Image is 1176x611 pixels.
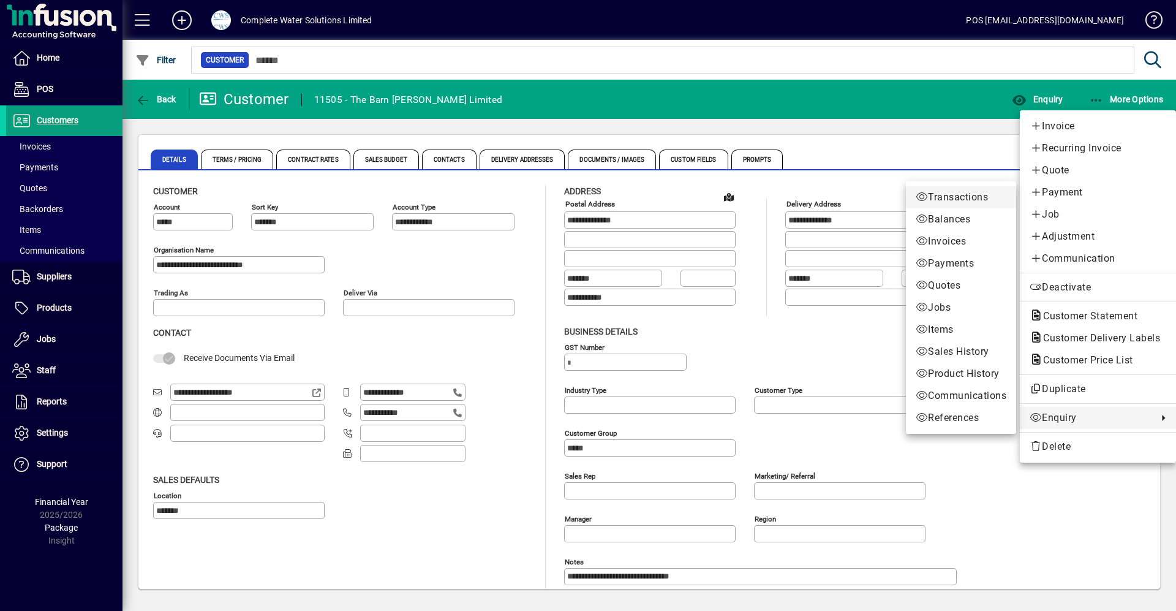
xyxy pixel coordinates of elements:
span: Duplicate [1030,382,1166,397]
span: Adjustment [1030,229,1166,244]
span: Invoice [1030,119,1166,134]
span: Transactions [916,190,1006,205]
span: References [916,411,1006,425]
span: Quote [1030,163,1166,178]
span: Sales History [916,344,1006,359]
span: Communications [916,389,1006,403]
span: Balances [916,212,1006,227]
span: Enquiry [1030,411,1151,425]
span: Payment [1030,185,1166,200]
span: Delete [1030,439,1166,454]
span: Quotes [916,278,1006,293]
span: Payments [916,256,1006,271]
span: Customer Statement [1030,310,1144,322]
span: Customer Delivery Labels [1030,332,1166,344]
span: Job [1030,207,1166,222]
span: Product History [916,366,1006,381]
span: Customer Price List [1030,354,1139,366]
button: Deactivate customer [1020,276,1176,298]
span: Deactivate [1030,280,1166,295]
span: Invoices [916,234,1006,249]
span: Jobs [916,300,1006,315]
span: Communication [1030,251,1166,266]
span: Items [916,322,1006,337]
span: Recurring Invoice [1030,141,1166,156]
